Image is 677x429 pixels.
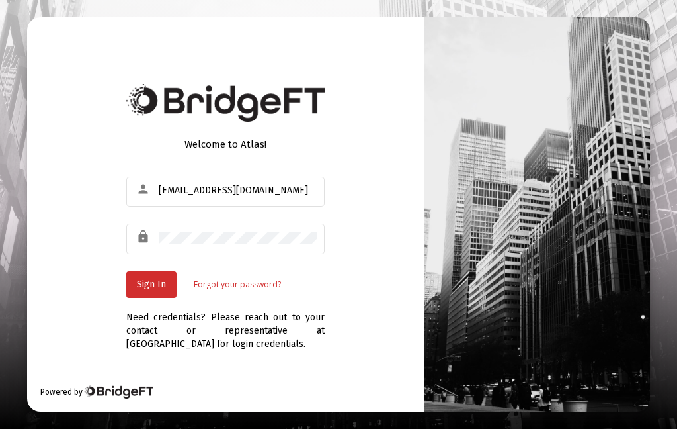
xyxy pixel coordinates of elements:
[126,271,177,298] button: Sign In
[40,385,153,399] div: Powered by
[126,298,325,351] div: Need credentials? Please reach out to your contact or representative at [GEOGRAPHIC_DATA] for log...
[136,229,152,245] mat-icon: lock
[84,385,153,399] img: Bridge Financial Technology Logo
[126,84,325,122] img: Bridge Financial Technology Logo
[137,279,166,290] span: Sign In
[126,138,325,151] div: Welcome to Atlas!
[159,185,317,196] input: Email or Username
[194,278,281,291] a: Forgot your password?
[136,181,152,197] mat-icon: person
